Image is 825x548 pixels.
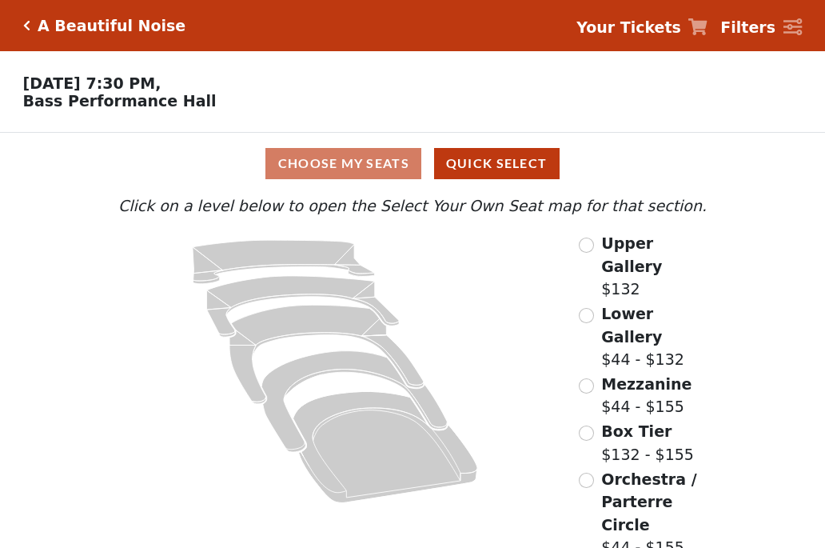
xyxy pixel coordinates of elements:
[207,276,400,337] path: Lower Gallery - Seats Available: 112
[293,392,478,503] path: Orchestra / Parterre Circle - Seats Available: 30
[601,470,696,534] span: Orchestra / Parterre Circle
[601,234,662,275] span: Upper Gallery
[601,375,691,393] span: Mezzanine
[193,240,375,284] path: Upper Gallery - Seats Available: 152
[601,305,662,346] span: Lower Gallery
[601,373,691,418] label: $44 - $155
[576,16,707,39] a: Your Tickets
[720,16,802,39] a: Filters
[576,18,681,36] strong: Your Tickets
[434,148,560,179] button: Quick Select
[601,302,711,371] label: $44 - $132
[38,17,185,35] h5: A Beautiful Noise
[114,194,711,218] p: Click on a level below to open the Select Your Own Seat map for that section.
[601,420,694,466] label: $132 - $155
[601,422,672,440] span: Box Tier
[23,20,30,31] a: Click here to go back to filters
[601,232,711,301] label: $132
[720,18,775,36] strong: Filters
